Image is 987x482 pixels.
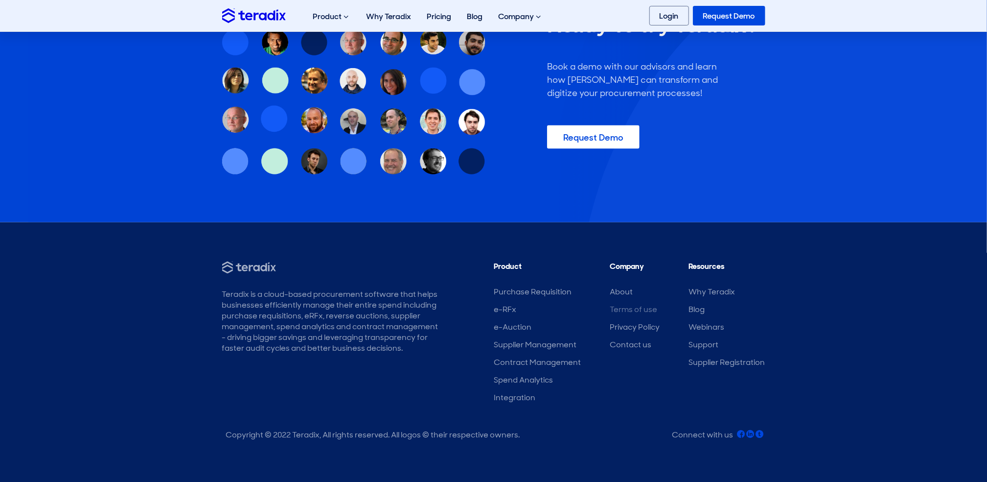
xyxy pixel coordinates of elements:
[494,322,532,333] a: e-Auction
[672,430,734,441] div: Connect with us
[226,430,520,441] div: Copyright © 2022 Teradix, All rights reserved. All logos © their respective owners.
[689,340,719,350] a: Support
[494,358,581,368] a: Contract Management
[494,287,572,297] a: Purchase Requisition
[494,305,517,315] a: e-RFx
[693,6,765,25] a: Request Demo
[689,262,765,277] li: Resources
[419,1,459,32] a: Pricing
[689,322,725,333] a: Webinars
[610,305,658,315] a: Terms of use
[922,417,973,468] iframe: Chatbot
[610,262,660,277] li: Company
[756,430,764,441] a: Teradix Twitter Account
[610,322,660,333] a: Privacy Policy
[459,1,491,32] a: Blog
[491,1,551,32] div: Company
[610,340,652,350] a: Contact us
[222,262,276,274] img: Teradix - Source Smarter
[547,60,723,100] div: Book a demo with our advisors and learn how [PERSON_NAME] can transform and digitize your procure...
[649,6,689,25] a: Login
[494,375,553,386] a: Spend Analytics
[689,358,765,368] a: Supplier Registration
[494,393,536,403] a: Integration
[547,125,640,149] a: Request Demo
[222,8,286,23] img: Teradix logo
[689,287,735,297] a: Why Teradix
[222,289,439,354] div: Teradix is a cloud-based procurement software that helps businesses efficiently manage their enti...
[689,305,705,315] a: Blog
[610,287,633,297] a: About
[359,1,419,32] a: Why Teradix
[494,340,577,350] a: Supplier Management
[494,262,581,277] li: Product
[305,1,359,32] div: Product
